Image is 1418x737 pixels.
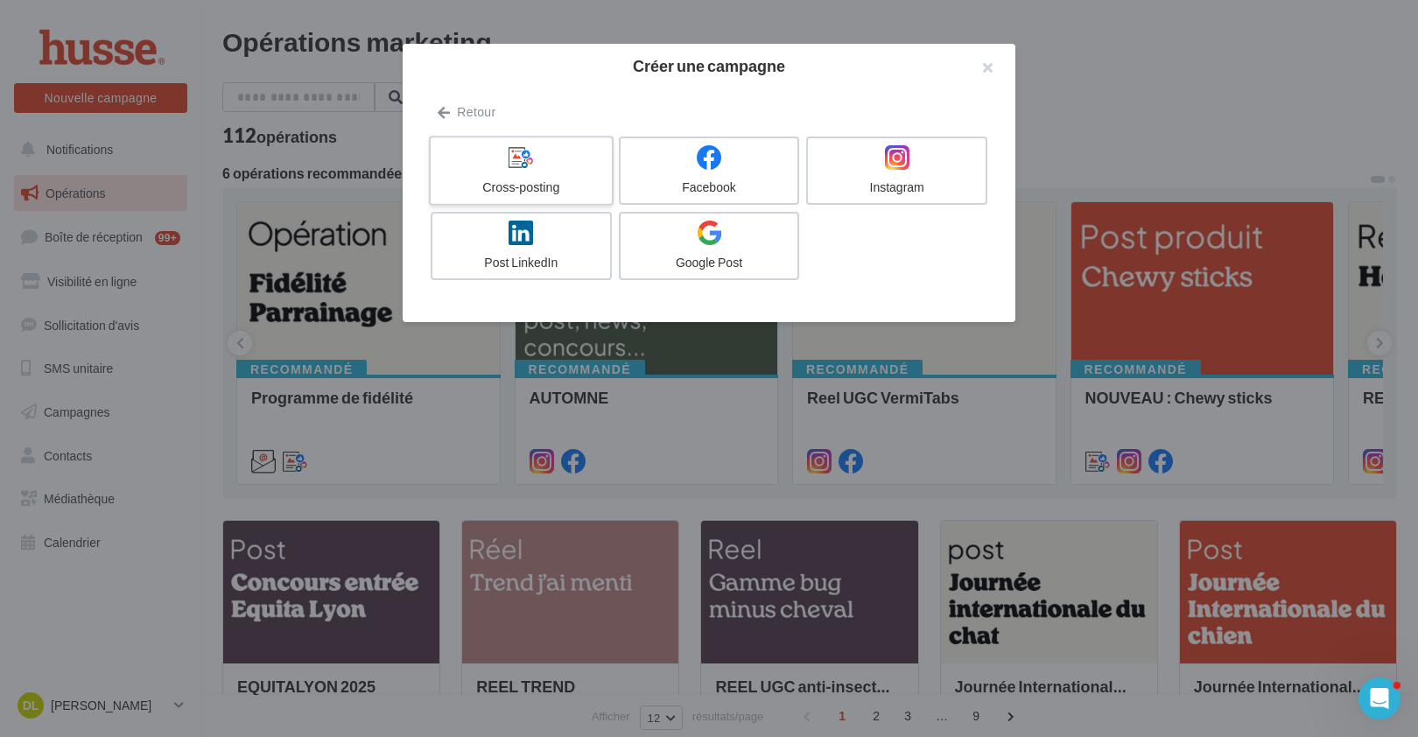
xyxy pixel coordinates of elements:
div: Instagram [815,179,979,196]
h2: Créer une campagne [431,58,987,74]
div: Google Post [628,254,791,271]
iframe: Intercom live chat [1358,677,1400,719]
div: Facebook [628,179,791,196]
button: Retour [431,102,502,123]
div: Post LinkedIn [439,254,603,271]
div: Cross-posting [438,179,604,196]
